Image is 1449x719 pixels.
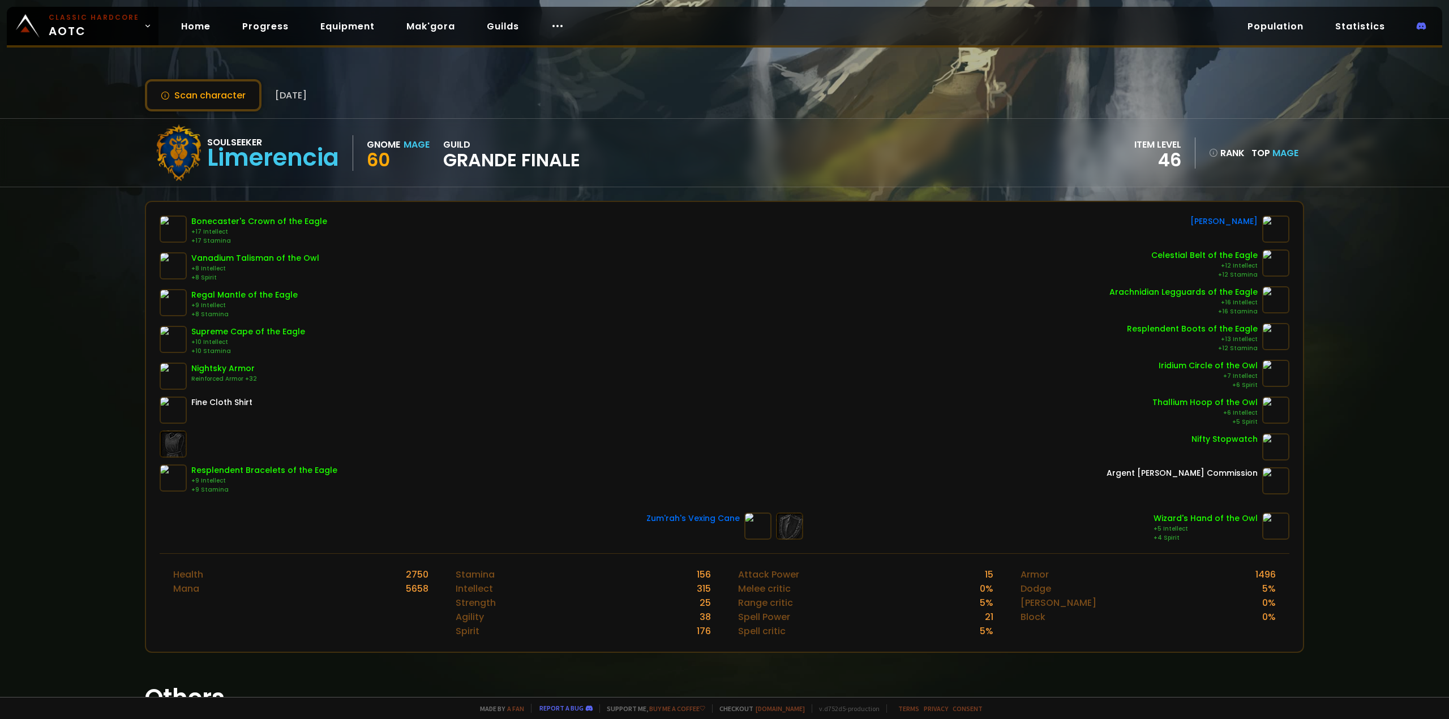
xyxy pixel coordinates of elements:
[697,567,711,582] div: 156
[985,610,993,624] div: 21
[980,596,993,610] div: 5 %
[191,464,337,476] div: Resplendent Bracelets of the Eagle
[599,704,705,713] span: Support me,
[49,12,139,23] small: Classic Hardcore
[1151,249,1258,261] div: Celestial Belt of the Eagle
[738,582,791,596] div: Melee critic
[1191,433,1258,445] div: Nifty Stopwatch
[191,476,337,485] div: +9 Intellect
[207,149,339,166] div: Limerencia
[160,397,187,424] img: item-859
[191,485,337,494] div: +9 Stamina
[898,704,919,713] a: Terms
[191,252,319,264] div: Vanadium Talisman of the Owl
[744,513,771,540] img: item-18082
[191,236,327,246] div: +17 Stamina
[1238,15,1313,38] a: Population
[1159,372,1258,381] div: +7 Intellect
[367,137,400,152] div: Gnome
[1109,286,1258,298] div: Arachnidian Legguards of the Eagle
[1262,433,1289,460] img: item-2820
[985,567,993,582] div: 15
[1152,397,1258,408] div: Thallium Hoop of the Owl
[397,15,464,38] a: Mak'gora
[191,264,319,273] div: +8 Intellect
[1109,298,1258,307] div: +16 Intellect
[1127,335,1258,344] div: +13 Intellect
[191,338,305,347] div: +10 Intellect
[738,624,786,638] div: Spell critic
[1021,567,1049,582] div: Armor
[1134,137,1181,152] div: item level
[1262,323,1289,350] img: item-14319
[953,704,983,713] a: Consent
[145,680,1304,716] h1: Others
[646,513,740,524] div: Zum'rah's Vexing Cane
[275,88,307,102] span: [DATE]
[924,704,948,713] a: Privacy
[311,15,384,38] a: Equipment
[145,79,261,111] button: Scan character
[1190,216,1258,227] div: [PERSON_NAME]
[1262,610,1276,624] div: 0 %
[233,15,298,38] a: Progress
[191,227,327,236] div: +17 Intellect
[1159,381,1258,390] div: +6 Spirit
[1262,397,1289,424] img: item-11986
[1021,610,1045,624] div: Block
[1109,307,1258,316] div: +16 Stamina
[1262,467,1289,494] img: item-12846
[539,704,584,712] a: Report a bug
[191,347,305,356] div: +10 Stamina
[1262,360,1289,387] img: item-11987
[712,704,805,713] span: Checkout
[1021,596,1096,610] div: [PERSON_NAME]
[1154,524,1258,533] div: +5 Intellect
[980,624,993,638] div: 5 %
[191,273,319,282] div: +8 Spirit
[456,610,484,624] div: Agility
[1107,467,1258,479] div: Argent [PERSON_NAME] Commission
[172,15,220,38] a: Home
[700,596,711,610] div: 25
[7,7,158,45] a: Classic HardcoreAOTC
[1262,249,1289,277] img: item-14309
[160,252,187,279] img: item-12024
[1251,146,1298,160] div: Top
[1127,323,1258,335] div: Resplendent Boots of the Eagle
[700,610,711,624] div: 38
[191,216,327,227] div: Bonecaster's Crown of the Eagle
[1154,533,1258,543] div: +4 Spirit
[191,301,298,310] div: +9 Intellect
[1262,286,1289,313] img: item-14295
[738,596,793,610] div: Range critic
[191,363,257,374] div: Nightsky Armor
[406,567,428,582] div: 2750
[443,152,580,169] span: Grande Finale
[191,397,252,408] div: Fine Cloth Shirt
[1262,596,1276,610] div: 0 %
[173,582,199,596] div: Mana
[1152,408,1258,417] div: +6 Intellect
[406,582,428,596] div: 5658
[456,596,496,610] div: Strength
[697,624,711,638] div: 176
[191,374,257,384] div: Reinforced Armor +32
[507,704,524,713] a: a fan
[1255,567,1276,582] div: 1496
[160,289,187,316] img: item-7473
[473,704,524,713] span: Made by
[738,610,790,624] div: Spell Power
[1021,582,1051,596] div: Dodge
[1262,216,1289,243] img: item-18083
[812,704,880,713] span: v. d752d5 - production
[191,326,305,338] div: Supreme Cape of the Eagle
[1326,15,1394,38] a: Statistics
[1151,270,1258,279] div: +12 Stamina
[738,567,799,582] div: Attack Power
[160,216,187,243] img: item-14307
[1262,513,1289,540] img: item-15280
[1151,261,1258,270] div: +12 Intellect
[173,567,203,582] div: Health
[49,12,139,40] span: AOTC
